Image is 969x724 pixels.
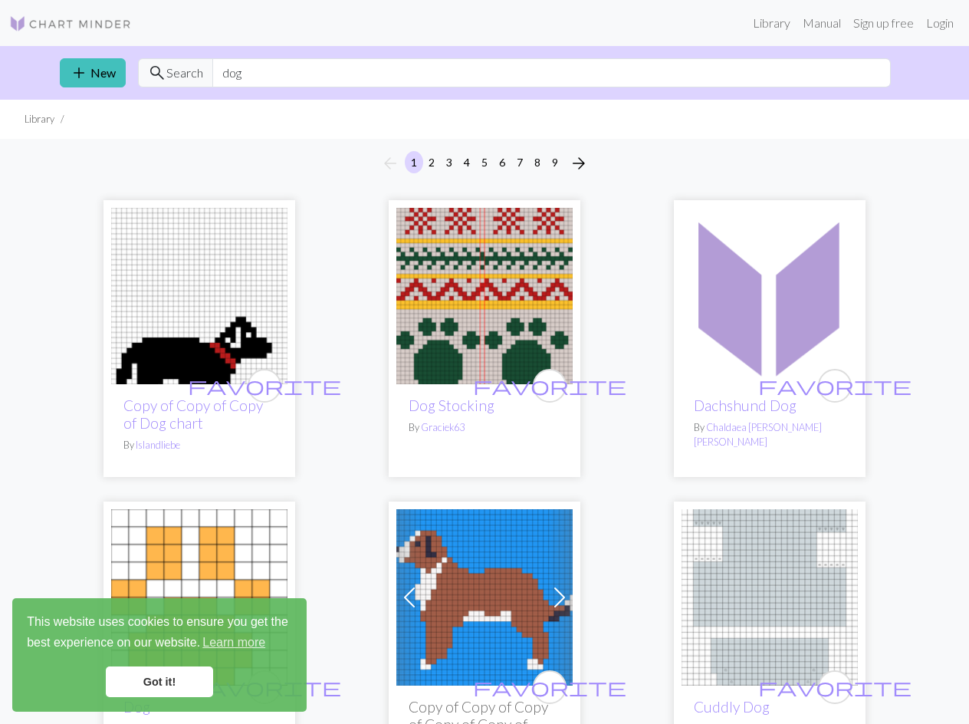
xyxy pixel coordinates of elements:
[758,374,912,397] span: favorite
[473,672,626,703] i: favourite
[396,208,573,384] img: Dog Stocking
[694,397,797,414] a: Dachshund Dog
[409,397,494,414] a: Dog Stocking
[694,698,770,716] a: Cuddly Dog
[422,151,441,173] button: 2
[818,369,852,403] button: favourite
[458,151,476,173] button: 4
[106,666,213,697] a: dismiss cookie message
[111,588,287,603] a: Dog
[797,8,847,38] a: Manual
[200,631,268,654] a: learn more about cookies
[12,598,307,712] div: cookieconsent
[25,112,54,127] li: Library
[421,421,465,433] a: Graciek63
[546,151,564,173] button: 9
[473,675,626,699] span: favorite
[188,374,341,397] span: favorite
[682,509,858,686] img: Cuddly Dog
[27,613,292,654] span: This website uses cookies to ensure you get the best experience on our website.
[920,8,960,38] a: Login
[473,370,626,401] i: favourite
[409,420,560,435] p: By
[563,151,594,176] button: Next
[123,438,275,452] p: By
[396,509,573,686] img: bernese-mountain-dog-purebred-pet-animal-side-view-vector-illustration-isolated-white-background-...
[533,369,567,403] button: favourite
[747,8,797,38] a: Library
[758,370,912,401] i: favourite
[111,509,287,686] img: Dog
[533,670,567,704] button: favourite
[188,370,341,401] i: favourite
[60,58,126,87] a: New
[847,8,920,38] a: Sign up free
[70,62,88,84] span: add
[440,151,458,173] button: 3
[111,208,287,384] img: Dog chart
[475,151,494,173] button: 5
[111,287,287,301] a: Dog chart
[248,369,281,403] button: favourite
[528,151,547,173] button: 8
[758,672,912,703] i: favourite
[694,421,822,448] a: Chaldaea [PERSON_NAME] [PERSON_NAME]
[166,64,203,82] span: Search
[570,153,588,174] span: arrow_forward
[473,374,626,397] span: favorite
[511,151,529,173] button: 7
[396,588,573,603] a: bernese-mountain-dog-purebred-pet-animal-side-view-vector-illustration-isolated-white-background-...
[405,151,423,173] button: 1
[682,287,858,301] a: Dachshund Dog
[136,439,180,451] a: Islandliebe
[758,675,912,699] span: favorite
[694,420,846,449] p: By
[682,208,858,384] img: Dachshund Dog
[493,151,511,173] button: 6
[396,287,573,301] a: Dog Stocking
[9,15,132,33] img: Logo
[375,151,594,176] nav: Page navigation
[570,154,588,173] i: Next
[148,62,166,84] span: search
[682,588,858,603] a: Cuddly Dog
[818,670,852,704] button: favourite
[123,397,263,432] a: Copy of Copy of Copy of Dog chart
